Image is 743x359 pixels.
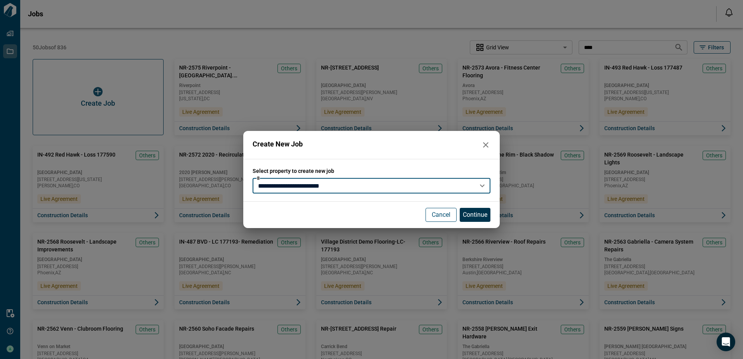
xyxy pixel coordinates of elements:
p: Cancel [432,210,450,220]
span: Select property to create new job [253,167,490,175]
p: Continue [463,210,487,220]
div: Open Intercom Messenger [717,333,735,351]
button: Cancel [426,208,457,222]
button: Continue [460,208,490,222]
span: Create New Job [253,140,303,150]
button: Open [477,180,488,191]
